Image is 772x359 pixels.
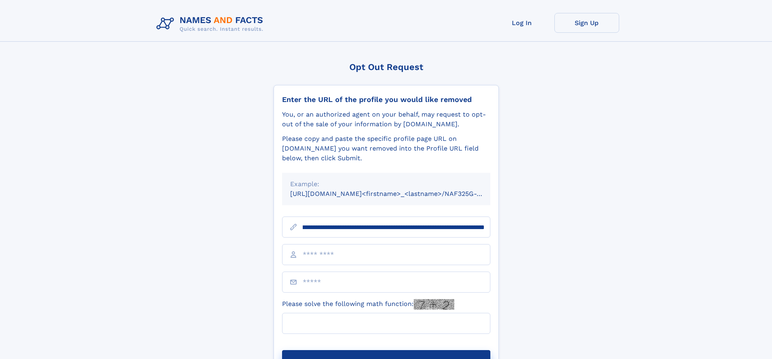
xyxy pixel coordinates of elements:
[554,13,619,33] a: Sign Up
[153,13,270,35] img: Logo Names and Facts
[282,134,490,163] div: Please copy and paste the specific profile page URL on [DOMAIN_NAME] you want removed into the Pr...
[282,95,490,104] div: Enter the URL of the profile you would like removed
[274,62,499,72] div: Opt Out Request
[290,179,482,189] div: Example:
[282,110,490,129] div: You, or an authorized agent on your behalf, may request to opt-out of the sale of your informatio...
[282,299,454,310] label: Please solve the following math function:
[290,190,506,198] small: [URL][DOMAIN_NAME]<firstname>_<lastname>/NAF325G-xxxxxxxx
[490,13,554,33] a: Log In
